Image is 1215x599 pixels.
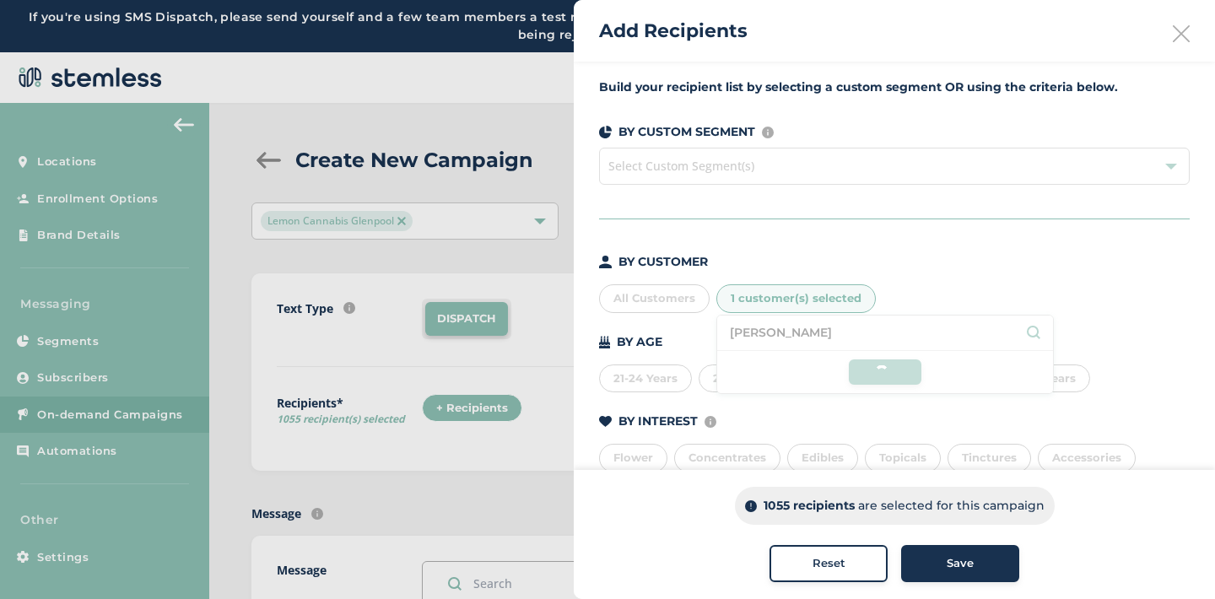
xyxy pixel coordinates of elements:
[769,545,888,582] button: Reset
[901,545,1019,582] button: Save
[745,500,757,512] img: icon-info-dark-48f6c5f3.svg
[865,444,941,472] div: Topicals
[599,126,612,138] img: icon-segments-dark-074adb27.svg
[674,444,780,472] div: Concentrates
[599,416,612,428] img: icon-heart-dark-29e6356f.svg
[599,336,610,348] img: icon-cake-93b2a7b5.svg
[618,253,708,271] p: BY CUSTOMER
[599,444,667,472] div: Flower
[599,78,1190,96] label: Build your recipient list by selecting a custom segment OR using the criteria below.
[699,364,794,393] div: 25-34 Years
[947,555,974,572] span: Save
[599,284,710,313] div: All Customers
[618,123,755,141] p: BY CUSTOM SEGMENT
[858,497,1045,515] p: are selected for this campaign
[599,256,612,268] img: icon-person-dark-ced50e5f.svg
[813,555,845,572] span: Reset
[1038,444,1136,472] div: Accessories
[762,127,774,138] img: icon-info-236977d2.svg
[599,17,748,45] h2: Add Recipients
[599,364,692,393] div: 21-24 Years
[617,333,662,351] p: BY AGE
[1131,518,1215,599] iframe: Chat Widget
[948,444,1031,472] div: Tinctures
[764,497,855,515] p: 1055 recipients
[705,416,716,428] img: icon-info-236977d2.svg
[731,291,861,305] span: 1 customer(s) selected
[618,413,698,430] p: BY INTEREST
[787,444,858,472] div: Edibles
